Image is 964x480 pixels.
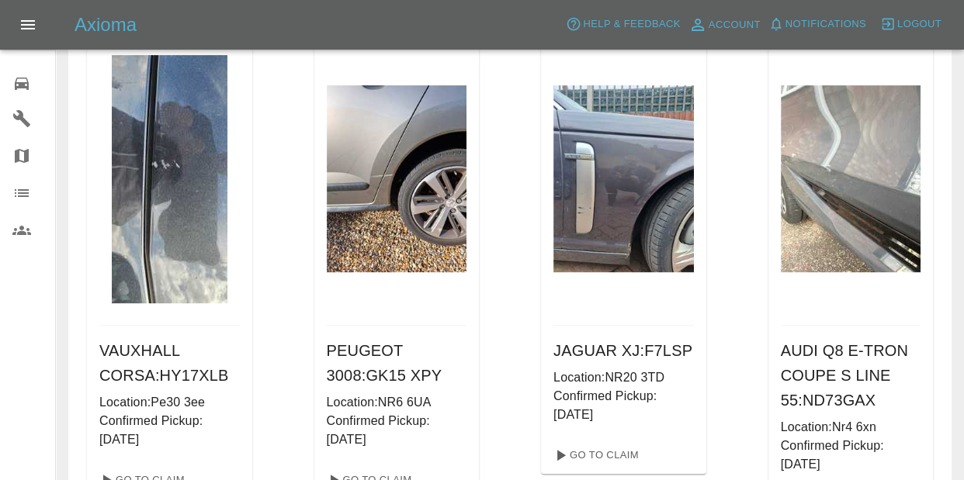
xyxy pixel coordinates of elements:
[75,12,137,37] h5: Axioma
[553,338,694,363] h6: JAGUAR XJ : F7LSP
[685,12,765,37] a: Account
[765,12,870,36] button: Notifications
[553,387,694,424] p: Confirmed Pickup: [DATE]
[99,338,240,388] h6: VAUXHALL CORSA : HY17XLB
[562,12,684,36] button: Help & Feedback
[327,393,467,412] p: Location: NR6 6UA
[781,437,921,474] p: Confirmed Pickup: [DATE]
[781,338,921,413] h6: AUDI Q8 E-TRON COUPE S LINE 55 : ND73GAX
[99,412,240,449] p: Confirmed Pickup: [DATE]
[876,12,945,36] button: Logout
[785,16,866,33] span: Notifications
[99,393,240,412] p: Location: Pe30 3ee
[897,16,941,33] span: Logout
[327,412,467,449] p: Confirmed Pickup: [DATE]
[553,368,694,387] p: Location: NR20 3TD
[547,443,643,468] a: Go To Claim
[9,6,47,43] button: Open drawer
[781,418,921,437] p: Location: Nr4 6xn
[327,338,467,388] h6: PEUGEOT 3008 : GK15 XPY
[709,16,761,34] span: Account
[583,16,680,33] span: Help & Feedback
